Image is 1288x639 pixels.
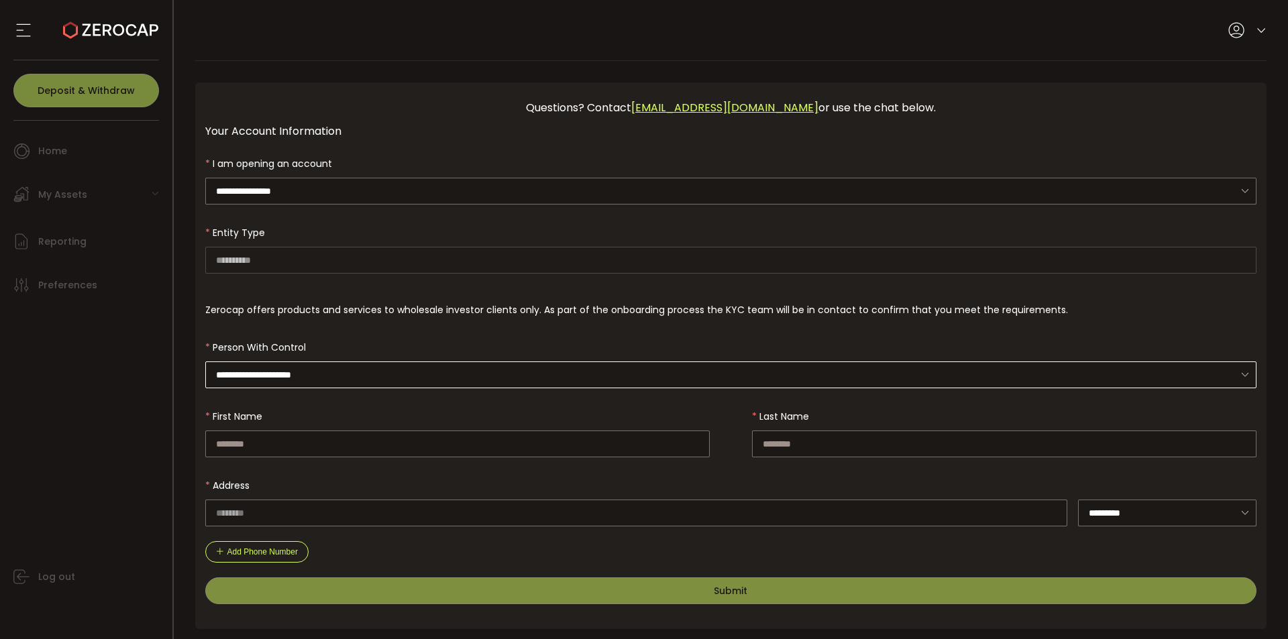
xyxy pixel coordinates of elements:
[205,123,1257,139] div: Your Account Information
[227,547,298,557] span: Add Phone Number
[38,567,75,587] span: Log out
[714,584,747,597] span: Submit
[38,276,97,295] span: Preferences
[38,86,135,95] span: Deposit & Withdraw
[38,141,67,161] span: Home
[38,232,87,251] span: Reporting
[205,479,258,492] label: Address
[205,577,1257,604] button: Submit
[205,541,309,563] button: Add Phone Number
[13,74,159,107] button: Deposit & Withdraw
[205,93,1257,123] div: Questions? Contact or use the chat below.
[38,185,87,205] span: My Assets
[631,100,818,115] a: [EMAIL_ADDRESS][DOMAIN_NAME]
[205,300,1257,319] div: Zerocap offers products and services to wholesale investor clients only. As part of the onboardin...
